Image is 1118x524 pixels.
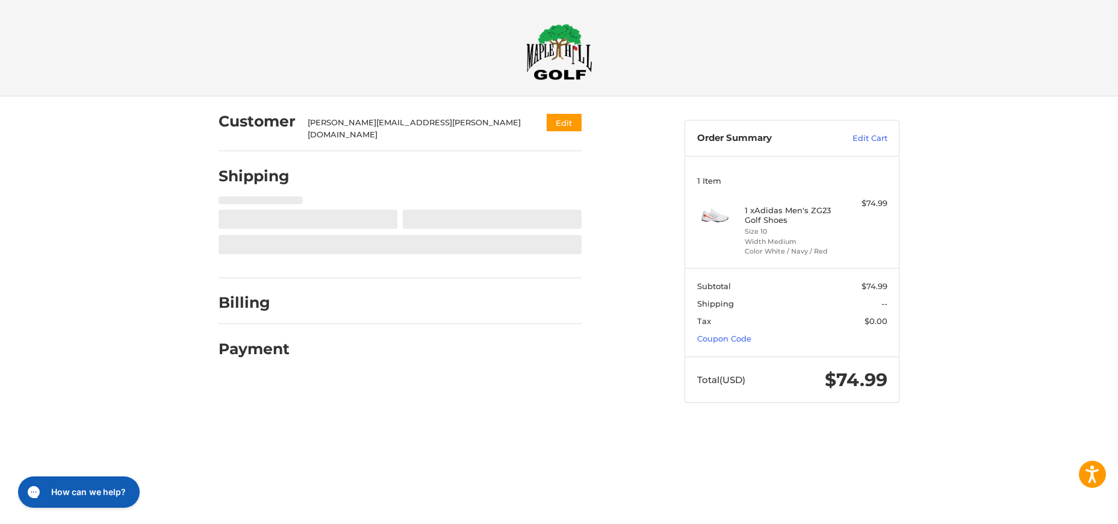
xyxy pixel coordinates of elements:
iframe: Gorgias live chat messenger [12,472,143,512]
span: $0.00 [865,316,887,326]
span: $74.99 [862,281,887,291]
div: [PERSON_NAME][EMAIL_ADDRESS][PERSON_NAME][DOMAIN_NAME] [308,117,524,140]
img: Maple Hill Golf [526,23,592,80]
span: $74.99 [825,369,887,391]
div: $74.99 [840,198,887,210]
a: Coupon Code [697,334,751,343]
button: Edit [547,114,582,131]
span: Subtotal [697,281,731,291]
span: -- [881,299,887,308]
li: Width Medium [745,237,837,247]
h3: Order Summary [697,133,827,145]
span: Shipping [697,299,734,308]
h4: 1 x Adidas Men's ZG23 Golf Shoes [745,205,837,225]
h3: 1 Item [697,176,887,186]
h2: Shipping [219,167,290,186]
li: Color White / Navy / Red [745,246,837,257]
iframe: Google Customer Reviews [1019,491,1118,524]
span: Tax [697,316,711,326]
li: Size 10 [745,226,837,237]
a: Edit Cart [827,133,887,145]
span: Total (USD) [697,374,745,385]
h2: Billing [219,293,289,312]
h2: Payment [219,340,290,358]
h2: Customer [219,112,296,131]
